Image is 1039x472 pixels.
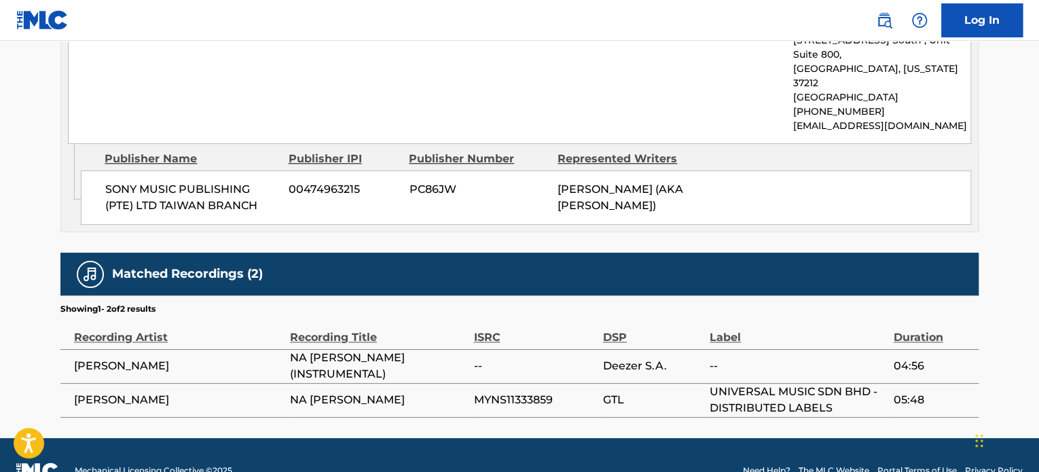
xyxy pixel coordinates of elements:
span: 05:48 [894,392,972,408]
img: search [876,12,892,29]
span: [PERSON_NAME] (AKA [PERSON_NAME]) [558,183,683,212]
span: UNIVERSAL MUSIC SDN BHD - DISTRIBUTED LABELS [710,384,886,416]
span: -- [473,358,596,374]
div: Publisher Name [105,151,278,167]
div: Represented Writers [558,151,696,167]
span: 04:56 [894,358,972,374]
div: Help [906,7,933,34]
p: [GEOGRAPHIC_DATA], [US_STATE] 37212 [793,62,970,90]
a: Public Search [871,7,898,34]
img: help [911,12,928,29]
p: [STREET_ADDRESS] South , Unit Suite 800, [793,33,970,62]
img: Matched Recordings [82,266,98,283]
div: Recording Title [290,315,467,346]
span: NA [PERSON_NAME] (INSTRUMENTAL) [290,350,467,382]
span: MYNS11333859 [473,392,596,408]
span: GTL [603,392,703,408]
div: Recording Artist [74,315,283,346]
span: NA [PERSON_NAME] [290,392,467,408]
div: Label [710,315,886,346]
span: [PERSON_NAME] [74,358,283,374]
p: Showing 1 - 2 of 2 results [60,303,156,315]
span: [PERSON_NAME] [74,392,283,408]
span: SONY MUSIC PUBLISHING (PTE) LTD TAIWAN BRANCH [105,181,278,214]
h5: Matched Recordings (2) [112,266,263,282]
p: [EMAIL_ADDRESS][DOMAIN_NAME] [793,119,970,133]
span: Deezer S.A. [603,358,703,374]
div: DSP [603,315,703,346]
iframe: Chat Widget [971,407,1039,472]
div: Publisher IPI [288,151,399,167]
div: Drag [975,420,983,461]
div: ISRC [473,315,596,346]
div: Duration [894,315,972,346]
p: [PHONE_NUMBER] [793,105,970,119]
img: MLC Logo [16,10,69,30]
span: PC86JW [409,181,547,198]
span: -- [710,358,886,374]
a: Log In [941,3,1023,37]
div: Publisher Number [409,151,547,167]
p: [GEOGRAPHIC_DATA] [793,90,970,105]
span: 00474963215 [289,181,399,198]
